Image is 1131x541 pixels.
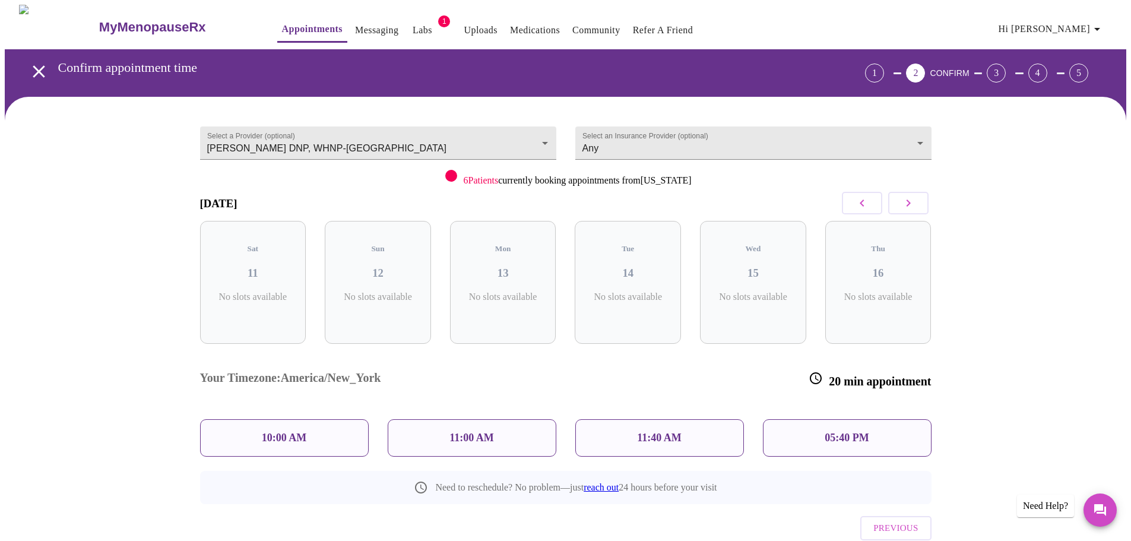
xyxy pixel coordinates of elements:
h3: 14 [584,267,671,280]
span: Previous [873,520,918,536]
button: Messages [1084,493,1117,527]
p: No slots available [460,292,547,302]
h5: Wed [709,244,797,254]
h5: Tue [584,244,671,254]
div: 3 [987,64,1006,83]
a: Refer a Friend [633,22,693,39]
div: Need Help? [1017,495,1074,517]
p: No slots available [709,292,797,302]
a: Medications [510,22,560,39]
p: No slots available [334,292,422,302]
div: 4 [1028,64,1047,83]
p: No slots available [584,292,671,302]
h3: Confirm appointment time [58,60,799,75]
h3: MyMenopauseRx [99,20,206,35]
h5: Thu [835,244,922,254]
button: Previous [860,516,931,540]
span: 1 [438,15,450,27]
a: Labs [413,22,432,39]
a: MyMenopauseRx [97,7,253,48]
div: [PERSON_NAME] DNP, WHNP-[GEOGRAPHIC_DATA] [200,126,556,160]
p: 11:00 AM [449,432,494,444]
h3: 11 [210,267,297,280]
button: Refer a Friend [628,18,698,42]
button: Messaging [350,18,403,42]
h3: 16 [835,267,922,280]
p: No slots available [835,292,922,302]
p: currently booking appointments from [US_STATE] [463,175,691,186]
button: Appointments [277,17,347,43]
span: Hi [PERSON_NAME] [999,21,1104,37]
h3: [DATE] [200,197,237,210]
div: 1 [865,64,884,83]
h3: 13 [460,267,547,280]
div: 2 [906,64,925,83]
p: 10:00 AM [262,432,307,444]
div: Any [575,126,932,160]
h3: 12 [334,267,422,280]
span: CONFIRM [930,68,969,78]
a: Appointments [282,21,343,37]
img: MyMenopauseRx Logo [19,5,97,49]
a: Messaging [355,22,398,39]
button: Community [568,18,625,42]
h5: Sun [334,244,422,254]
p: No slots available [210,292,297,302]
h3: 15 [709,267,797,280]
div: 5 [1069,64,1088,83]
button: Labs [403,18,441,42]
a: Community [572,22,620,39]
a: Uploads [464,22,498,39]
button: Medications [505,18,565,42]
p: Need to reschedule? No problem—just 24 hours before your visit [435,482,717,493]
p: 05:40 PM [825,432,869,444]
button: open drawer [21,54,56,89]
h5: Sat [210,244,297,254]
p: 11:40 AM [637,432,682,444]
h3: 20 min appointment [809,371,931,388]
button: Uploads [459,18,502,42]
a: reach out [584,482,619,492]
span: 6 Patients [463,175,498,185]
h3: Your Timezone: America/New_York [200,371,381,388]
button: Hi [PERSON_NAME] [994,17,1109,41]
h5: Mon [460,244,547,254]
